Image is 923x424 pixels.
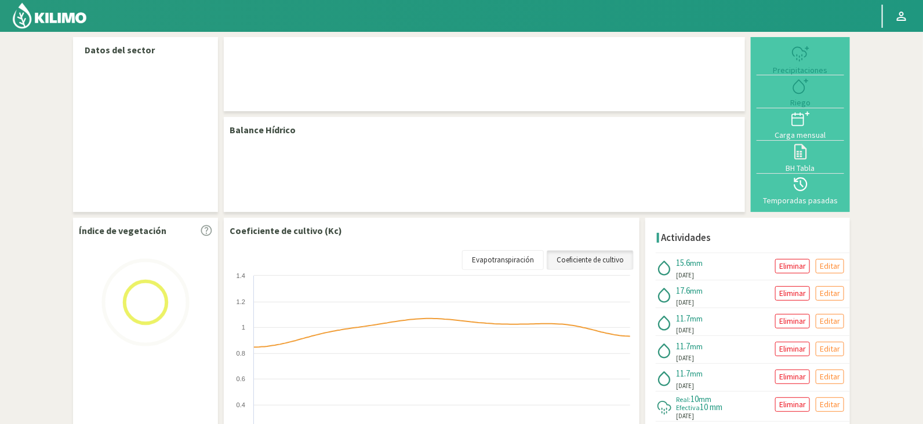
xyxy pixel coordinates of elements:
[760,164,841,172] div: BH Tabla
[676,271,694,280] span: [DATE]
[79,224,166,237] p: Índice de vegetación
[820,287,840,300] p: Editar
[760,196,841,204] div: Temporadas pasadas
[757,43,844,75] button: Precipitaciones
[85,43,206,57] p: Datos del sector
[816,370,844,384] button: Editar
[690,341,703,352] span: mm
[242,324,245,331] text: 1
[816,397,844,412] button: Editar
[775,314,810,328] button: Eliminar
[757,75,844,108] button: Riego
[816,342,844,356] button: Editar
[779,259,806,273] p: Eliminar
[775,397,810,412] button: Eliminar
[760,98,841,107] div: Riego
[237,350,245,357] text: 0.8
[820,315,840,328] p: Editar
[760,131,841,139] div: Carga mensual
[779,342,806,356] p: Eliminar
[775,259,810,273] button: Eliminar
[757,174,844,206] button: Temporadas pasadas
[676,381,694,391] span: [DATE]
[237,401,245,408] text: 0.4
[775,342,810,356] button: Eliminar
[676,411,694,421] span: [DATE]
[462,250,544,270] a: Evapotranspiración
[661,232,711,243] h4: Actividades
[700,401,722,412] span: 10 mm
[88,244,204,360] img: Loading...
[676,326,694,335] span: [DATE]
[12,2,88,30] img: Kilimo
[676,313,690,324] span: 11.7
[816,286,844,301] button: Editar
[676,403,700,412] span: Efectiva
[699,394,711,404] span: mm
[676,298,694,308] span: [DATE]
[757,141,844,173] button: BH Tabla
[820,259,840,273] p: Editar
[775,370,810,384] button: Eliminar
[676,285,690,296] span: 17.6
[691,393,699,404] span: 10
[690,313,703,324] span: mm
[676,257,690,268] span: 15.6
[237,272,245,279] text: 1.4
[779,398,806,411] p: Eliminar
[775,286,810,301] button: Eliminar
[779,370,806,383] p: Eliminar
[779,287,806,300] p: Eliminar
[547,250,634,270] a: Coeficiente de cultivo
[779,315,806,328] p: Eliminar
[820,342,840,356] p: Editar
[820,398,840,411] p: Editar
[676,395,691,404] span: Real:
[230,224,342,237] p: Coeficiente de cultivo (Kc)
[760,66,841,74] div: Precipitaciones
[676,353,694,363] span: [DATE]
[816,314,844,328] button: Editar
[237,298,245,305] text: 1.2
[690,368,703,379] span: mm
[676,341,690,352] span: 11.7
[690,258,703,268] span: mm
[690,286,703,296] span: mm
[676,368,690,379] span: 11.7
[230,123,296,137] p: Balance Hídrico
[820,370,840,383] p: Editar
[757,108,844,141] button: Carga mensual
[237,375,245,382] text: 0.6
[816,259,844,273] button: Editar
